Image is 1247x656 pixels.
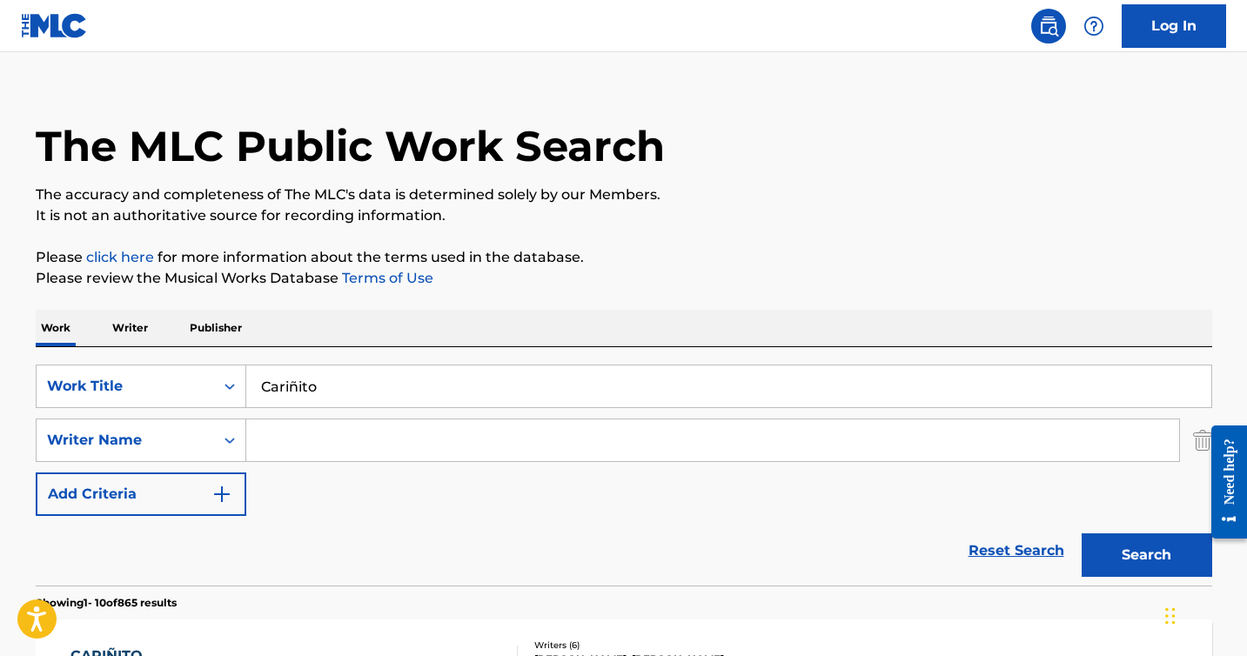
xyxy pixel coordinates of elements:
p: Writer [107,310,153,346]
a: Log In [1122,4,1226,48]
p: The accuracy and completeness of The MLC's data is determined solely by our Members. [36,184,1212,205]
div: Help [1076,9,1111,44]
img: help [1083,16,1104,37]
form: Search Form [36,365,1212,586]
p: Showing 1 - 10 of 865 results [36,595,177,611]
p: Please review the Musical Works Database [36,268,1212,289]
div: Arrastrar [1165,590,1176,642]
iframe: Resource Center [1198,412,1247,552]
div: Work Title [47,376,204,397]
iframe: Chat Widget [1160,572,1247,656]
p: Publisher [184,310,247,346]
a: click here [86,249,154,265]
div: Writers ( 6 ) [534,639,797,652]
img: 9d2ae6d4665cec9f34b9.svg [211,484,232,505]
div: Writer Name [47,430,204,451]
button: Search [1082,533,1212,577]
h1: The MLC Public Work Search [36,120,665,172]
a: Reset Search [960,532,1073,570]
a: Terms of Use [339,270,433,286]
a: Public Search [1031,9,1066,44]
img: MLC Logo [21,13,88,38]
div: Widget de chat [1160,572,1247,656]
p: It is not an authoritative source for recording information. [36,205,1212,226]
img: Delete Criterion [1193,418,1212,462]
p: Work [36,310,76,346]
button: Add Criteria [36,472,246,516]
img: search [1038,16,1059,37]
p: Please for more information about the terms used in the database. [36,247,1212,268]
